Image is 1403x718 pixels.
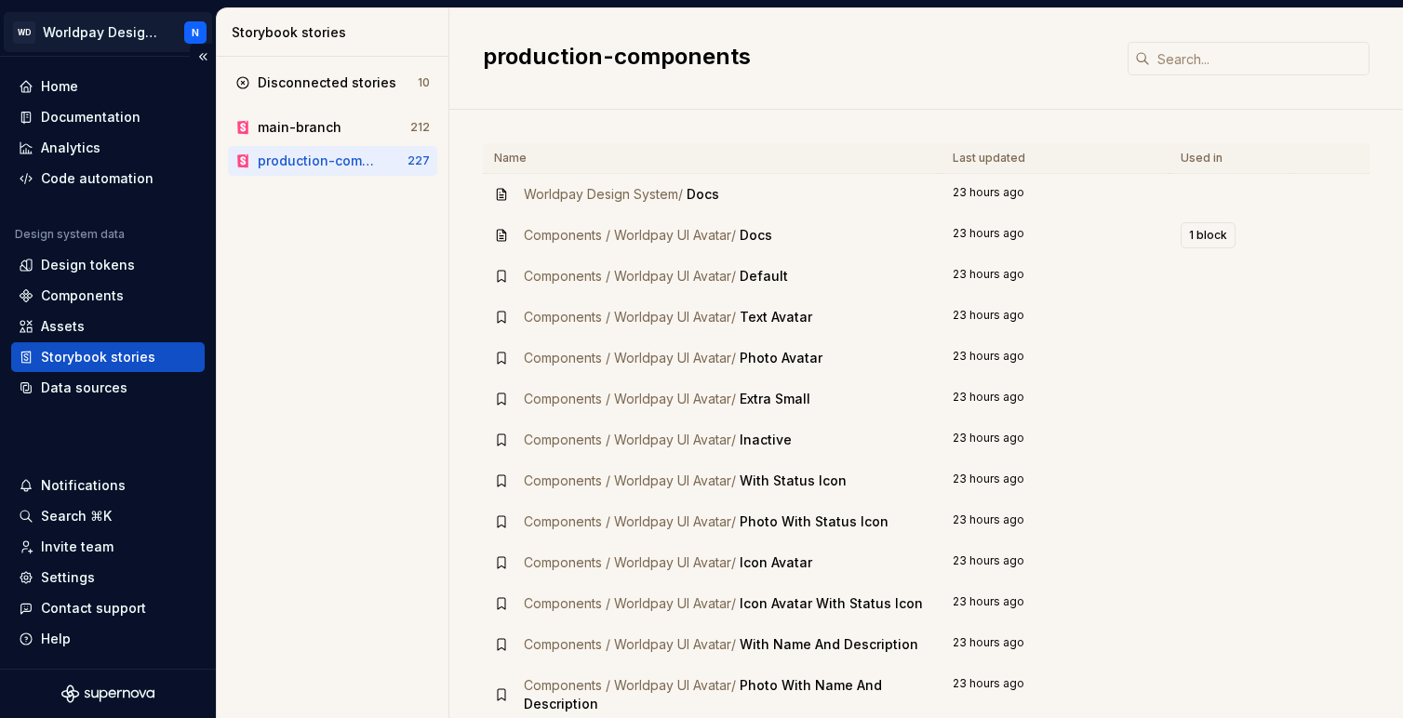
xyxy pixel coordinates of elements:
[740,513,889,529] span: Photo With Status Icon
[740,472,847,488] span: With Status Icon
[740,595,923,611] span: Icon Avatar With Status Icon
[740,268,788,284] span: Default
[41,568,95,587] div: Settings
[11,281,205,311] a: Components
[740,227,772,243] span: Docs
[408,153,430,168] div: 227
[942,542,1169,583] td: 23 hours ago
[942,297,1169,338] td: 23 hours ago
[228,68,437,98] a: Disconnected stories10
[942,174,1169,216] td: 23 hours ago
[258,152,378,170] div: production-components
[11,532,205,562] a: Invite team
[1169,143,1291,174] th: Used in
[41,108,140,126] div: Documentation
[11,102,205,132] a: Documentation
[15,227,125,242] div: Design system data
[41,139,100,157] div: Analytics
[228,113,437,142] a: main-branch212
[41,256,135,274] div: Design tokens
[4,12,212,52] button: WDWorldpay Design SystemN
[942,419,1169,460] td: 23 hours ago
[11,624,205,654] button: Help
[43,23,162,42] div: Worldpay Design System
[740,350,822,366] span: Photo Avatar
[942,379,1169,419] td: 23 hours ago
[11,593,205,623] button: Contact support
[41,348,155,366] div: Storybook stories
[228,146,437,176] a: production-components227
[942,256,1169,297] td: 23 hours ago
[11,72,205,101] a: Home
[524,350,736,366] span: Components / Worldpay UI Avatar /
[258,73,396,92] div: Disconnected stories
[524,309,736,325] span: Components / Worldpay UI Avatar /
[41,317,85,336] div: Assets
[942,624,1169,665] td: 23 hours ago
[942,143,1169,174] th: Last updated
[524,432,736,447] span: Components / Worldpay UI Avatar /
[1150,42,1370,75] input: Search...
[11,250,205,280] a: Design tokens
[942,501,1169,542] td: 23 hours ago
[687,186,719,202] span: Docs
[41,379,127,397] div: Data sources
[524,227,736,243] span: Components / Worldpay UI Avatar /
[740,309,812,325] span: Text Avatar
[524,472,736,488] span: Components / Worldpay UI Avatar /
[13,21,35,44] div: WD
[524,513,736,529] span: Components / Worldpay UI Avatar /
[524,595,736,611] span: Components / Worldpay UI Avatar /
[740,391,810,406] span: Extra Small
[11,133,205,163] a: Analytics
[1189,228,1227,243] span: 1 block
[11,312,205,341] a: Assets
[41,476,126,495] div: Notifications
[524,186,683,202] span: Worldpay Design System /
[258,118,341,137] div: main-branch
[942,460,1169,501] td: 23 hours ago
[740,432,792,447] span: Inactive
[418,75,430,90] div: 10
[524,636,736,652] span: Components / Worldpay UI Avatar /
[11,342,205,372] a: Storybook stories
[41,77,78,96] div: Home
[740,636,918,652] span: With Name And Description
[1181,222,1236,248] button: 1 block
[11,373,205,403] a: Data sources
[524,391,736,406] span: Components / Worldpay UI Avatar /
[410,120,430,135] div: 212
[11,501,205,531] button: Search ⌘K
[41,507,112,525] div: Search ⌘K
[41,538,114,556] div: Invite team
[483,143,942,174] th: Name
[740,554,812,570] span: Icon Avatar
[192,25,199,40] div: N
[41,169,154,188] div: Code automation
[190,44,216,70] button: Collapse sidebar
[11,164,205,193] a: Code automation
[11,471,205,500] button: Notifications
[942,583,1169,624] td: 23 hours ago
[11,563,205,592] a: Settings
[483,42,1105,72] h2: production-components
[41,599,146,618] div: Contact support
[232,23,441,42] div: Storybook stories
[524,268,736,284] span: Components / Worldpay UI Avatar /
[942,215,1169,256] td: 23 hours ago
[524,554,736,570] span: Components / Worldpay UI Avatar /
[41,630,71,648] div: Help
[61,685,154,703] svg: Supernova Logo
[942,338,1169,379] td: 23 hours ago
[524,677,736,693] span: Components / Worldpay UI Avatar /
[41,286,124,305] div: Components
